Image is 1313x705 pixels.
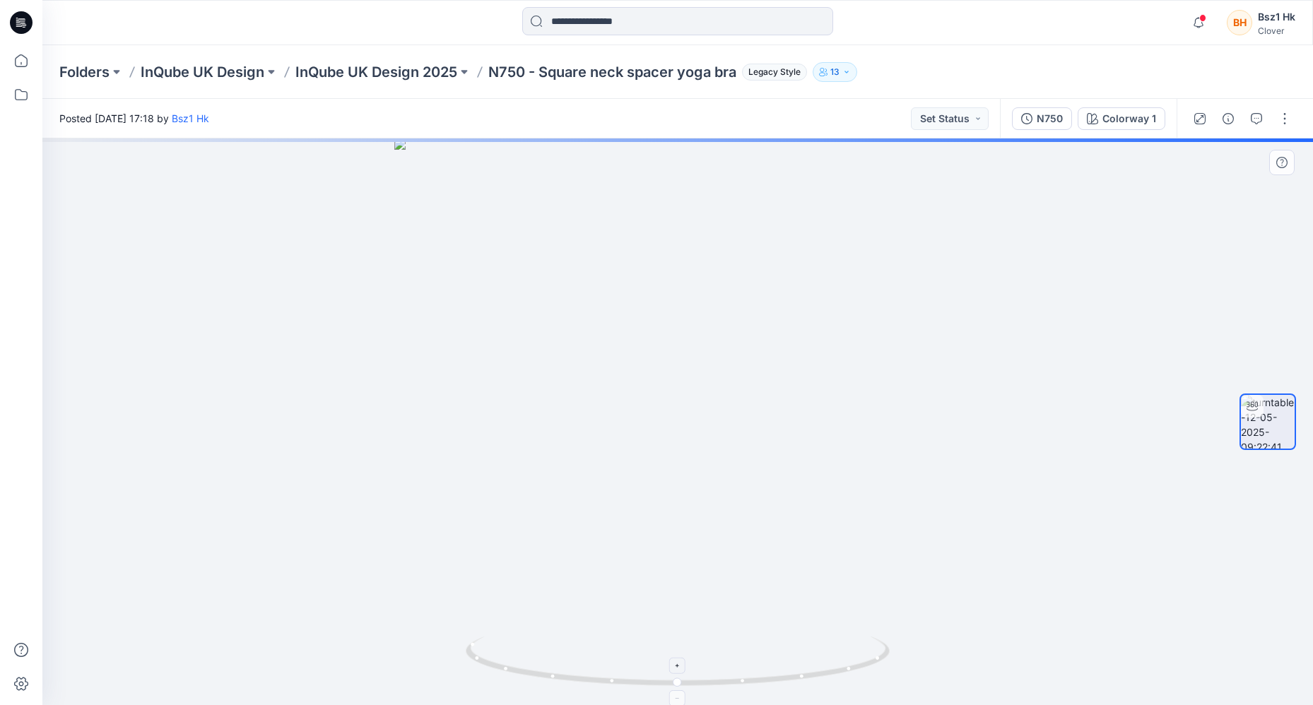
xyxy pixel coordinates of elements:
[1102,111,1156,126] div: Colorway 1
[59,62,110,82] a: Folders
[830,64,840,80] p: 13
[172,112,209,124] a: Bsz1 Hk
[59,111,209,126] span: Posted [DATE] 17:18 by
[813,62,857,82] button: 13
[1241,395,1295,449] img: turntable-12-05-2025-09:22:41
[1037,111,1063,126] div: N750
[1012,107,1072,130] button: N750
[1227,10,1252,35] div: BH
[1217,107,1240,130] button: Details
[1078,107,1165,130] button: Colorway 1
[488,62,736,82] p: N750 - Square neck spacer yoga bra
[1258,25,1295,36] div: Clover
[736,62,807,82] button: Legacy Style
[1258,8,1295,25] div: Bsz1 Hk
[141,62,264,82] a: InQube UK Design
[295,62,457,82] a: InQube UK Design 2025
[742,64,807,81] span: Legacy Style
